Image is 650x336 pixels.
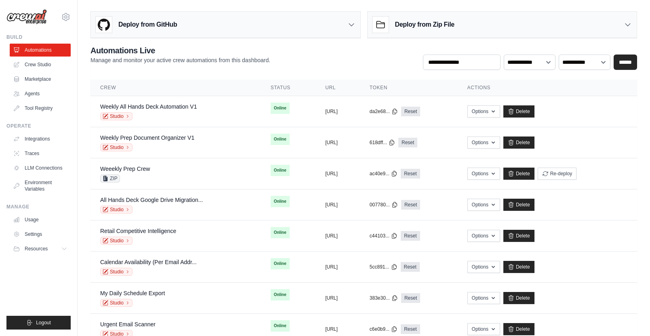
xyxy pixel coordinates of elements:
[100,259,197,265] a: Calendar Availability (Per Email Addr...
[538,168,577,180] button: Re-deploy
[10,44,71,57] a: Automations
[100,166,150,172] a: Weeekly Prep Crew
[370,264,398,270] button: 5cc891...
[10,73,71,86] a: Marketplace
[100,321,156,328] a: Urgent Email Scanner
[6,123,71,129] div: Operate
[271,227,290,238] span: Online
[118,20,177,29] h3: Deploy from GitHub
[398,138,417,147] a: Reset
[10,102,71,115] a: Tool Registry
[100,268,133,276] a: Studio
[458,80,637,96] th: Actions
[10,176,71,195] a: Environment Variables
[467,261,500,273] button: Options
[100,174,120,183] span: ZIP
[370,326,398,332] button: c6e0b9...
[467,168,500,180] button: Options
[100,237,133,245] a: Studio
[503,136,534,149] a: Delete
[10,242,71,255] button: Resources
[401,262,420,272] a: Reset
[503,199,534,211] a: Delete
[401,324,420,334] a: Reset
[100,228,176,234] a: Retail Competitive Intelligence
[316,80,360,96] th: URL
[503,105,534,118] a: Delete
[6,9,47,25] img: Logo
[467,323,500,335] button: Options
[370,139,395,146] button: 618dff...
[370,108,398,115] button: da2e68...
[467,136,500,149] button: Options
[90,56,270,64] p: Manage and monitor your active crew automations from this dashboard.
[370,295,398,301] button: 383e30...
[370,202,398,208] button: 007780...
[10,132,71,145] a: Integrations
[90,80,261,96] th: Crew
[271,103,290,114] span: Online
[100,299,133,307] a: Studio
[401,293,420,303] a: Reset
[100,143,133,151] a: Studio
[395,20,454,29] h3: Deploy from Zip File
[401,169,420,178] a: Reset
[10,162,71,174] a: LLM Connections
[610,297,650,336] iframe: Chat Widget
[36,319,51,326] span: Logout
[10,213,71,226] a: Usage
[401,107,420,116] a: Reset
[271,134,290,145] span: Online
[100,197,203,203] a: All Hands Deck Google Drive Migration...
[100,290,165,296] a: My Daily Schedule Export
[467,292,500,304] button: Options
[100,206,133,214] a: Studio
[370,170,398,177] button: ac40e9...
[6,316,71,330] button: Logout
[6,34,71,40] div: Build
[467,105,500,118] button: Options
[360,80,458,96] th: Token
[90,45,270,56] h2: Automations Live
[96,17,112,33] img: GitHub Logo
[271,289,290,300] span: Online
[503,261,534,273] a: Delete
[10,87,71,100] a: Agents
[370,233,398,239] button: c44103...
[10,228,71,241] a: Settings
[271,165,290,176] span: Online
[100,112,133,120] a: Studio
[401,231,420,241] a: Reset
[271,196,290,207] span: Online
[10,147,71,160] a: Traces
[503,168,534,180] a: Delete
[271,258,290,269] span: Online
[503,230,534,242] a: Delete
[100,103,197,110] a: Weekly All Hands Deck Automation V1
[401,200,420,210] a: Reset
[271,320,290,332] span: Online
[10,58,71,71] a: Crew Studio
[503,292,534,304] a: Delete
[6,204,71,210] div: Manage
[100,134,194,141] a: Weekly Prep Document Organizer V1
[261,80,316,96] th: Status
[467,199,500,211] button: Options
[467,230,500,242] button: Options
[25,246,48,252] span: Resources
[503,323,534,335] a: Delete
